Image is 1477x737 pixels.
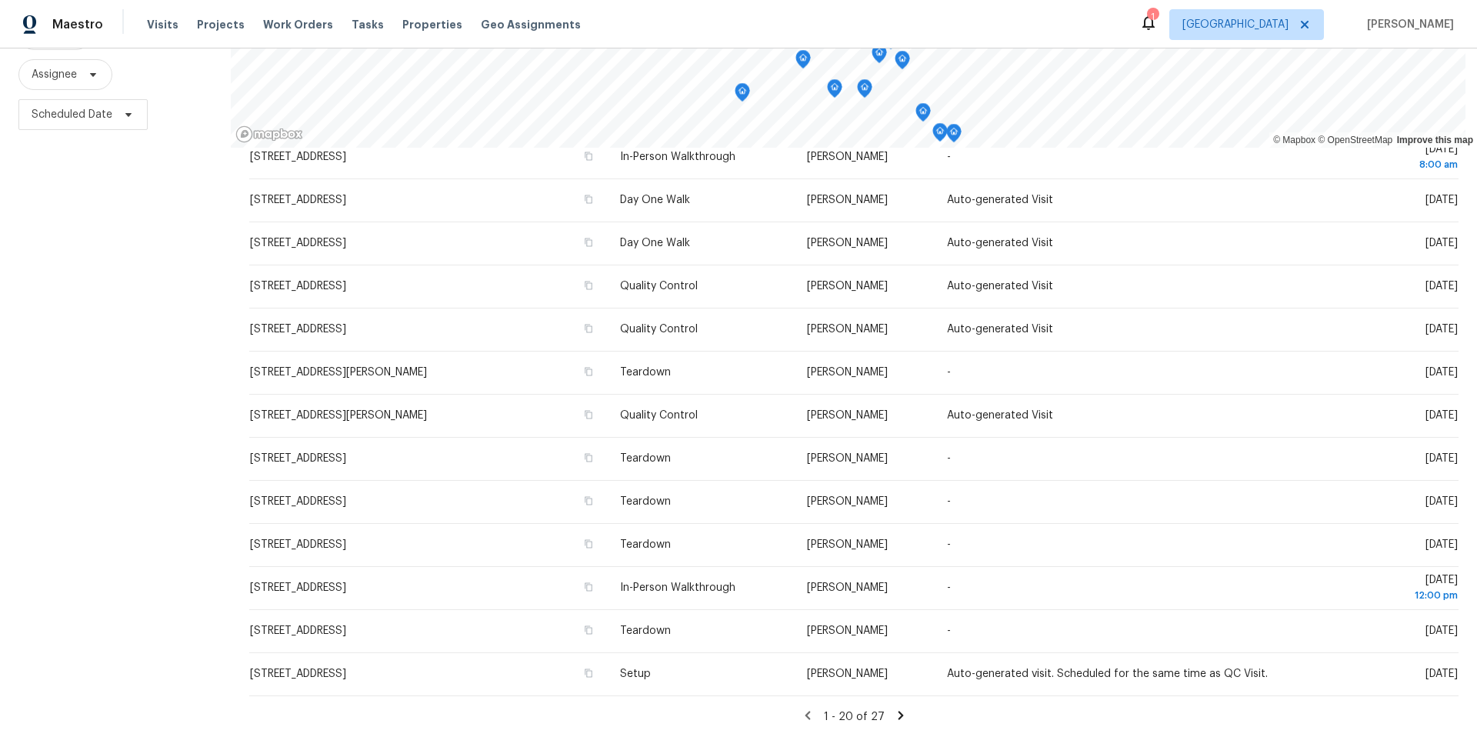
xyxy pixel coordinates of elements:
[1182,17,1289,32] span: [GEOGRAPHIC_DATA]
[620,669,651,679] span: Setup
[895,51,910,75] div: Map marker
[250,152,346,162] span: [STREET_ADDRESS]
[947,281,1053,292] span: Auto-generated Visit
[582,192,595,206] button: Copy Address
[263,17,333,32] span: Work Orders
[1425,625,1458,636] span: [DATE]
[197,17,245,32] span: Projects
[250,539,346,550] span: [STREET_ADDRESS]
[582,623,595,637] button: Copy Address
[915,103,931,127] div: Map marker
[1318,135,1392,145] a: OpenStreetMap
[620,195,690,205] span: Day One Walk
[807,453,888,464] span: [PERSON_NAME]
[481,17,581,32] span: Geo Assignments
[250,669,346,679] span: [STREET_ADDRESS]
[620,281,698,292] span: Quality Control
[582,537,595,551] button: Copy Address
[795,50,811,74] div: Map marker
[946,124,962,148] div: Map marker
[827,79,842,103] div: Map marker
[235,125,303,143] a: Mapbox homepage
[872,45,887,68] div: Map marker
[807,625,888,636] span: [PERSON_NAME]
[947,238,1053,248] span: Auto-generated Visit
[32,67,77,82] span: Assignee
[1425,281,1458,292] span: [DATE]
[807,496,888,507] span: [PERSON_NAME]
[582,408,595,422] button: Copy Address
[807,324,888,335] span: [PERSON_NAME]
[735,83,750,107] div: Map marker
[947,367,951,378] span: -
[1425,367,1458,378] span: [DATE]
[1397,135,1473,145] a: Improve this map
[582,580,595,594] button: Copy Address
[1425,669,1458,679] span: [DATE]
[52,17,103,32] span: Maestro
[1147,9,1158,25] div: 1
[582,451,595,465] button: Copy Address
[947,152,951,162] span: -
[807,195,888,205] span: [PERSON_NAME]
[947,496,951,507] span: -
[947,625,951,636] span: -
[807,152,888,162] span: [PERSON_NAME]
[807,281,888,292] span: [PERSON_NAME]
[620,324,698,335] span: Quality Control
[582,365,595,379] button: Copy Address
[947,582,951,593] span: -
[807,582,888,593] span: [PERSON_NAME]
[1310,588,1458,603] div: 12:00 pm
[1425,539,1458,550] span: [DATE]
[807,669,888,679] span: [PERSON_NAME]
[824,712,885,722] span: 1 - 20 of 27
[250,281,346,292] span: [STREET_ADDRESS]
[402,17,462,32] span: Properties
[947,539,951,550] span: -
[250,496,346,507] span: [STREET_ADDRESS]
[947,324,1053,335] span: Auto-generated Visit
[250,410,427,421] span: [STREET_ADDRESS][PERSON_NAME]
[1425,195,1458,205] span: [DATE]
[807,539,888,550] span: [PERSON_NAME]
[582,278,595,292] button: Copy Address
[947,669,1268,679] span: Auto-generated visit. Scheduled for the same time as QC Visit.
[932,123,948,147] div: Map marker
[620,496,671,507] span: Teardown
[947,195,1053,205] span: Auto-generated Visit
[582,494,595,508] button: Copy Address
[32,107,112,122] span: Scheduled Date
[250,324,346,335] span: [STREET_ADDRESS]
[1273,135,1315,145] a: Mapbox
[807,410,888,421] span: [PERSON_NAME]
[620,238,690,248] span: Day One Walk
[620,152,735,162] span: In-Person Walkthrough
[250,367,427,378] span: [STREET_ADDRESS][PERSON_NAME]
[620,410,698,421] span: Quality Control
[620,582,735,593] span: In-Person Walkthrough
[250,625,346,636] span: [STREET_ADDRESS]
[1425,410,1458,421] span: [DATE]
[1425,453,1458,464] span: [DATE]
[250,453,346,464] span: [STREET_ADDRESS]
[1310,575,1458,603] span: [DATE]
[582,149,595,163] button: Copy Address
[947,410,1053,421] span: Auto-generated Visit
[1310,144,1458,172] span: [DATE]
[250,582,346,593] span: [STREET_ADDRESS]
[582,666,595,680] button: Copy Address
[582,235,595,249] button: Copy Address
[352,19,384,30] span: Tasks
[857,79,872,103] div: Map marker
[250,238,346,248] span: [STREET_ADDRESS]
[620,539,671,550] span: Teardown
[807,367,888,378] span: [PERSON_NAME]
[947,453,951,464] span: -
[1310,157,1458,172] div: 8:00 am
[1425,324,1458,335] span: [DATE]
[620,625,671,636] span: Teardown
[807,238,888,248] span: [PERSON_NAME]
[1425,238,1458,248] span: [DATE]
[620,367,671,378] span: Teardown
